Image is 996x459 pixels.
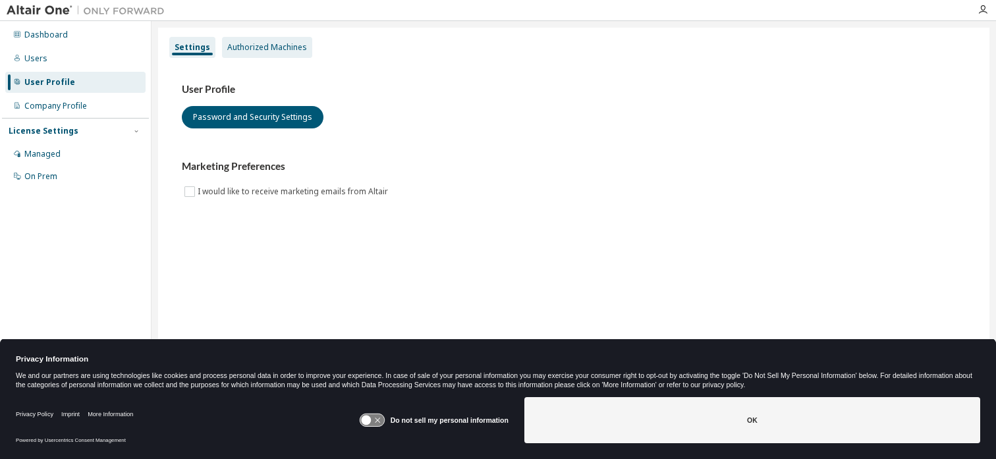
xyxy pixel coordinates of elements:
div: On Prem [24,171,57,182]
label: I would like to receive marketing emails from Altair [198,184,391,200]
div: User Profile [24,77,75,88]
h3: User Profile [182,83,966,96]
div: Dashboard [24,30,68,40]
button: Password and Security Settings [182,106,323,128]
div: License Settings [9,126,78,136]
div: Settings [175,42,210,53]
div: Company Profile [24,101,87,111]
img: Altair One [7,4,171,17]
div: Authorized Machines [227,42,307,53]
div: Managed [24,149,61,159]
h3: Marketing Preferences [182,160,966,173]
div: Users [24,53,47,64]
